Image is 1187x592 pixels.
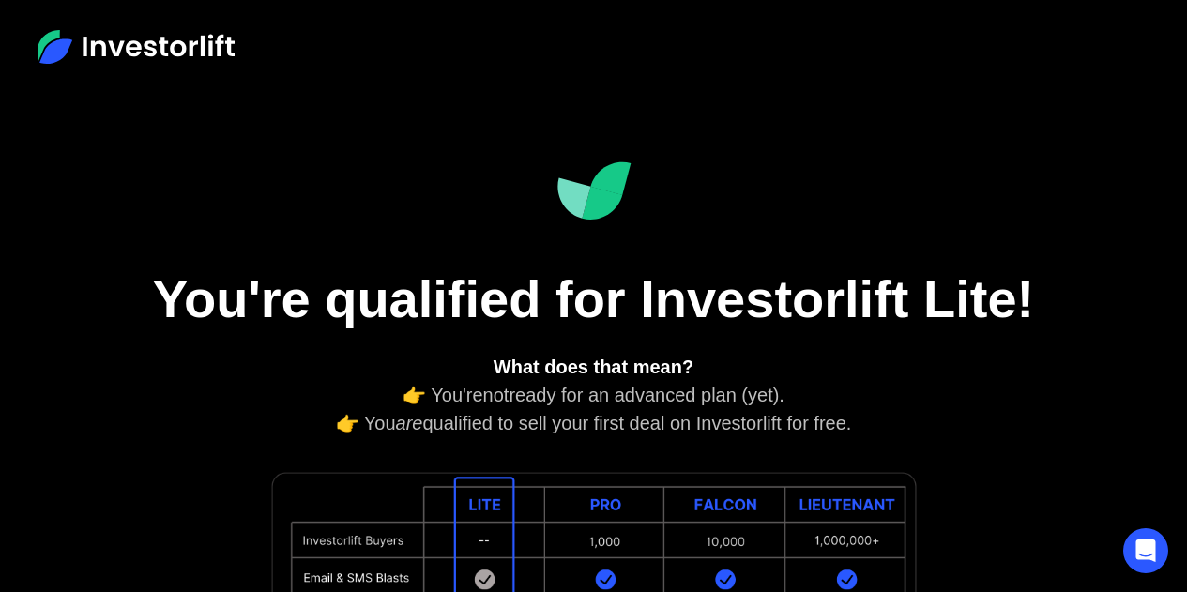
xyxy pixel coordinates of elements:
h1: You're qualified for Investorlift Lite! [125,267,1063,330]
em: are [396,413,423,433]
div: Open Intercom Messenger [1123,528,1168,573]
div: 👉 You're ready for an advanced plan (yet). 👉 You qualified to sell your first deal on Investorlif... [190,353,997,437]
em: not [483,385,510,405]
img: Investorlift Dashboard [556,161,632,220]
strong: What does that mean? [494,357,693,377]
